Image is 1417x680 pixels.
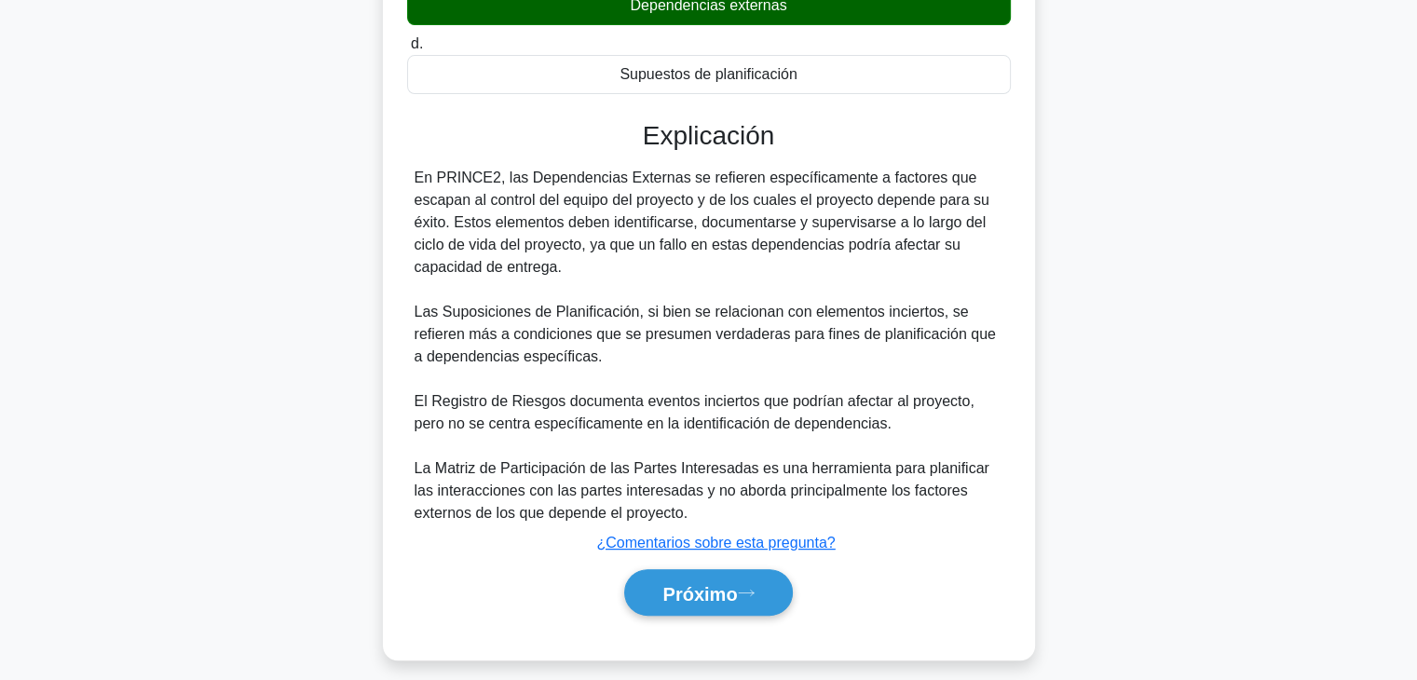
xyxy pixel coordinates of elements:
[624,569,792,617] button: Próximo
[415,460,989,521] font: La Matriz de Participación de las Partes Interesadas es una herramienta para planificar las inter...
[643,121,775,150] font: Explicación
[415,170,989,275] font: En PRINCE2, las Dependencias Externas se refieren específicamente a factores que escapan al contr...
[662,583,737,604] font: Próximo
[411,35,423,51] font: d.
[415,304,996,364] font: Las Suposiciones de Planificación, si bien se relacionan con elementos inciertos, se refieren más...
[620,66,797,82] font: Supuestos de planificación
[596,535,835,551] a: ¿Comentarios sobre esta pregunta?
[415,393,974,431] font: El Registro de Riesgos documenta eventos inciertos que podrían afectar al proyecto, pero no se ce...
